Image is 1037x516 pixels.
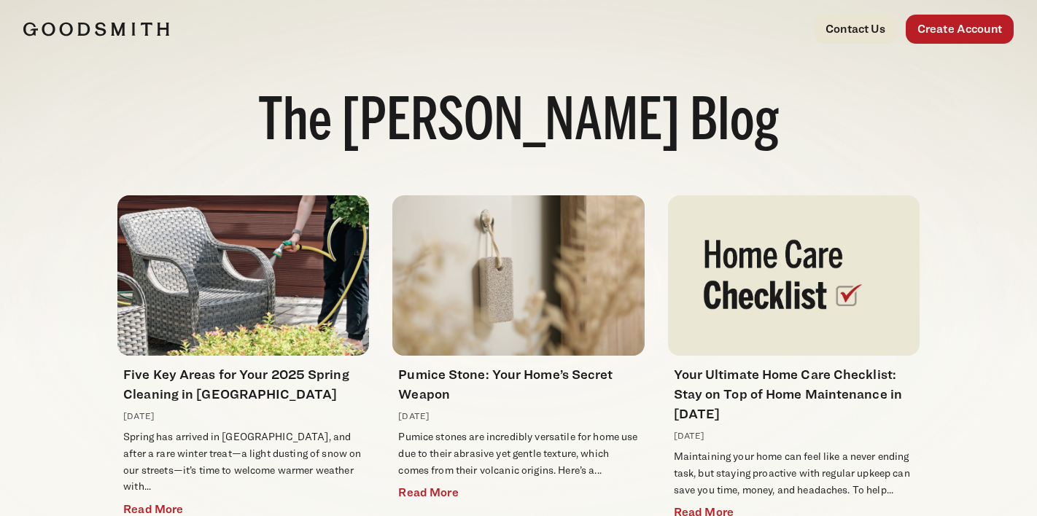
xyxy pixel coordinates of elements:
p: [DATE] [674,429,914,442]
h4: Five Key Areas for Your 2025 Spring Cleaning in [GEOGRAPHIC_DATA] [123,364,363,404]
p: [DATE] [123,410,363,423]
img: Five Key Areas for Your 2025 Spring Cleaning in Houston [117,195,369,356]
a: Contact Us [814,15,897,44]
p: Spring has arrived in [GEOGRAPHIC_DATA], and after a rare winter treat—a light dusting of snow on... [123,429,363,495]
p: Pumice stones are incredibly versatile for home use due to their abrasive yet gentle texture, whi... [398,429,638,478]
h4: Pumice Stone: Your Home’s Secret Weapon [398,364,638,404]
img: Pumice Stone: Your Home’s Secret Weapon [392,195,644,356]
a: Create Account [906,15,1014,44]
span: Read More [398,480,458,505]
img: Your Ultimate Home Care Checklist: Stay on Top of Home Maintenance in 2025 [668,195,920,356]
h4: Your Ultimate Home Care Checklist: Stay on Top of Home Maintenance in [DATE] [674,364,914,423]
h1: The [PERSON_NAME] Blog [23,87,1014,160]
p: Maintaining your home can feel like a never ending task, but staying proactive with regular upkee... [674,448,914,498]
a: Pumice Stone: Your Home’s Secret Weapon Pumice Stone: Your Home’s Secret Weapon [DATE] Pumice sto... [392,195,644,501]
p: [DATE] [398,410,638,423]
img: Goodsmith [23,22,169,36]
